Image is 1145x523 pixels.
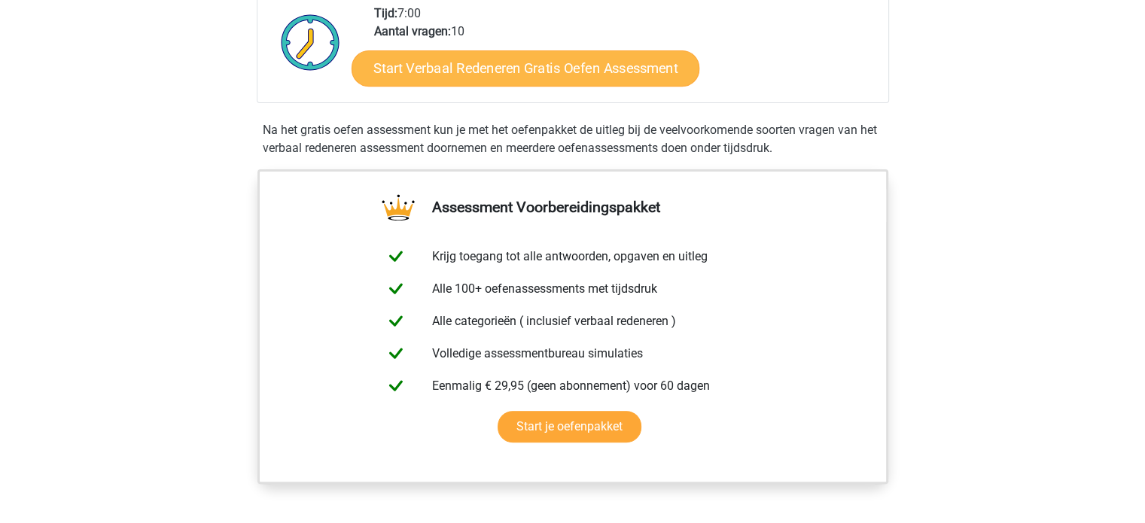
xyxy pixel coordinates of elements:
[257,121,889,157] div: Na het gratis oefen assessment kun je met het oefenpakket de uitleg bij de veelvoorkomende soorte...
[374,24,451,38] b: Aantal vragen:
[352,50,699,87] a: Start Verbaal Redeneren Gratis Oefen Assessment
[363,5,888,102] div: 7:00 10
[374,6,397,20] b: Tijd:
[273,5,349,80] img: Klok
[498,411,641,442] a: Start je oefenpakket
